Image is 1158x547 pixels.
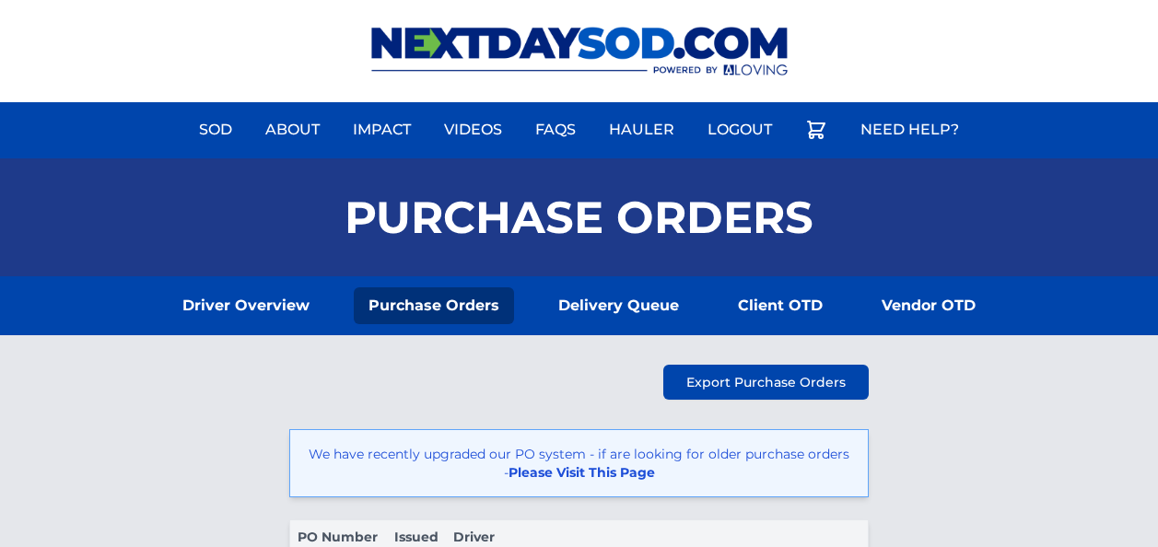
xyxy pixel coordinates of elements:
[342,108,422,152] a: Impact
[168,287,324,324] a: Driver Overview
[723,287,837,324] a: Client OTD
[509,464,655,481] a: Please Visit This Page
[544,287,694,324] a: Delivery Queue
[663,365,869,400] a: Export Purchase Orders
[433,108,513,152] a: Videos
[345,195,813,239] h1: Purchase Orders
[686,373,846,391] span: Export Purchase Orders
[354,287,514,324] a: Purchase Orders
[254,108,331,152] a: About
[188,108,243,152] a: Sod
[849,108,970,152] a: Need Help?
[598,108,685,152] a: Hauler
[867,287,990,324] a: Vendor OTD
[305,445,853,482] p: We have recently upgraded our PO system - if are looking for older purchase orders -
[524,108,587,152] a: FAQs
[696,108,783,152] a: Logout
